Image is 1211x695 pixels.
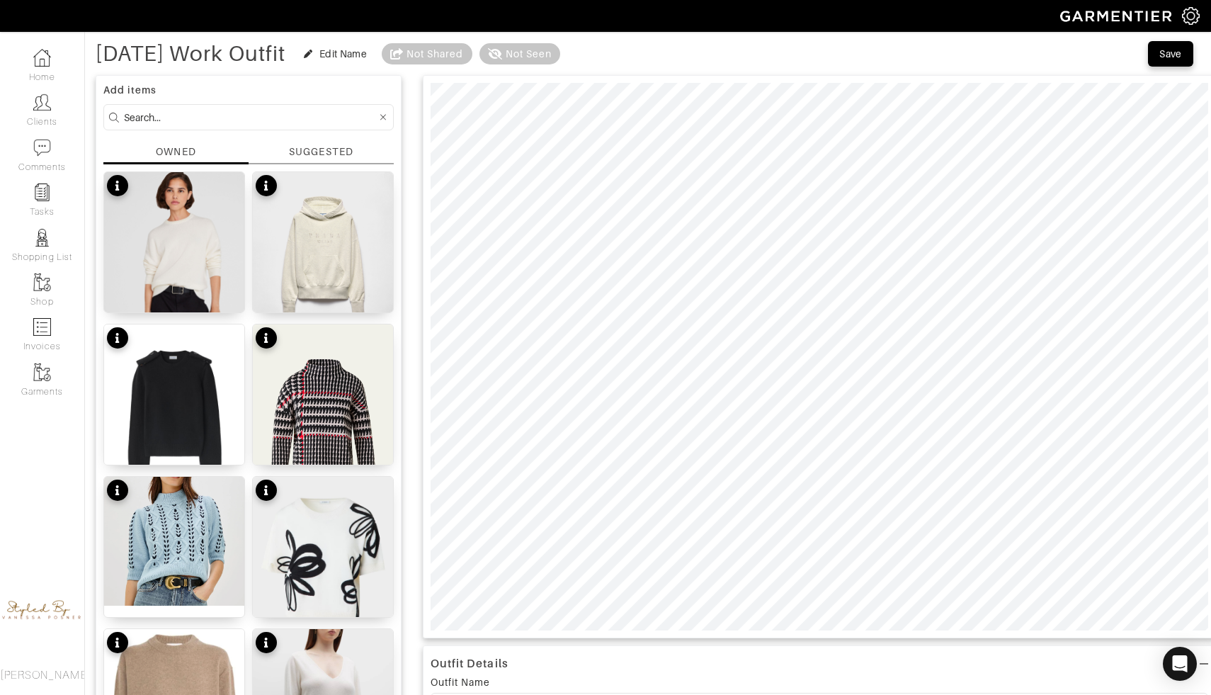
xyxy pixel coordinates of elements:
div: Outfit Details [431,657,508,671]
div: See product info [256,175,277,200]
div: See product info [107,327,128,352]
div: OWNED [156,145,195,159]
div: See product info [256,327,277,352]
div: See product info [256,480,277,504]
img: garments-icon-b7da505a4dc4fd61783c78ac3ca0ef83fa9d6f193b1c9dc38574b1d14d53ca28.png [33,273,51,291]
div: See product info [107,175,128,200]
img: gear-icon-white-bd11855cb880d31180b6d7d6211b90ccbf57a29d726f0c71d8c61bd08dd39cc2.png [1182,7,1200,25]
div: See product info [107,632,128,657]
div: Not Seen [506,47,552,61]
button: Edit Name [296,45,375,62]
div: Save [1159,47,1182,61]
div: Not Shared [406,47,464,61]
img: garmentier-logo-header-white-b43fb05a5012e4ada735d5af1a66efaba907eab6374d6393d1fbf88cb4ef424d.png [1053,4,1182,28]
img: comment-icon-a0a6a9ef722e966f86d9cbdc48e553b5cf19dbc54f86b18d962a5391bc8f6eb6.png [33,139,51,157]
img: details [253,477,393,652]
div: Open Intercom Messenger [1163,647,1197,681]
img: reminder-icon-8004d30b9f0a5d33ae49ab947aed9ed385cf756f9e5892f1edd6e32f2345188e.png [33,183,51,201]
img: details [104,324,244,512]
img: garments-icon-b7da505a4dc4fd61783c78ac3ca0ef83fa9d6f193b1c9dc38574b1d14d53ca28.png [33,363,51,381]
img: stylists-icon-eb353228a002819b7ec25b43dbf5f0378dd9e0616d9560372ff212230b889e62.png [33,229,51,247]
img: details [104,477,244,606]
img: clients-icon-6bae9207a08558b7cb47a8932f037763ab4055f8c8b6bfacd5dc20c3e0201464.png [33,94,51,111]
div: SUGGESTED [289,145,353,159]
button: Save [1148,41,1193,67]
div: See product info [256,632,277,657]
img: dashboard-icon-dbcd8f5a0b271acd01030246c82b418ddd0df26cd7fceb0bd07c9910d44c42f6.png [33,49,51,67]
div: Edit Name [319,47,367,61]
div: [DATE] Work Outfit [96,47,285,61]
img: details [253,172,393,348]
img: details [104,172,244,348]
div: Outfit Name [431,675,491,689]
img: orders-icon-0abe47150d42831381b5fb84f609e132dff9fe21cb692f30cb5eec754e2cba89.png [33,318,51,336]
img: details [253,324,393,521]
div: See product info [107,480,128,504]
input: Search... [124,108,377,126]
div: Add items [103,83,394,97]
